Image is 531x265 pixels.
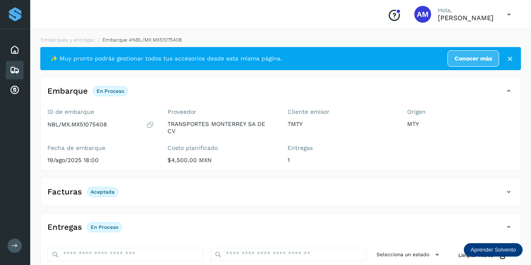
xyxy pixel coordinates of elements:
[471,247,516,253] p: Aprender Solvento
[288,108,394,115] label: Cliente emisor
[464,243,523,257] div: Aprender Solvento
[167,157,274,164] p: $4,500.00 MXN
[50,54,282,63] span: ✨ Muy pronto podrás gestionar todos tus accesorios desde esta misma página.
[6,81,24,100] div: Cuentas por cobrar
[41,220,521,241] div: EntregasEn proceso
[167,121,274,135] p: TRANSPORTES MONTERREY SA DE CV
[447,50,499,67] a: Conocer más
[438,14,494,22] p: Angele Monserrat Manriquez Bisuett
[407,121,514,128] p: MTY
[47,121,107,128] p: NBL/MX.MX51075408
[91,224,118,230] p: En proceso
[373,248,445,262] button: Selecciona un estado
[458,252,493,259] span: Limpiar filtros
[167,144,274,152] label: Costo planificado
[438,7,494,14] p: Hola,
[91,189,115,195] p: Aceptada
[288,121,394,128] p: TMTY
[288,144,394,152] label: Entregas
[452,248,514,263] button: Limpiar filtros
[288,157,394,164] p: 1
[47,187,82,197] h4: Facturas
[41,84,521,105] div: EmbarqueEn proceso
[407,108,514,115] label: Origen
[6,41,24,59] div: Inicio
[167,108,274,115] label: Proveedor
[47,108,154,115] label: ID de embarque
[47,87,88,96] h4: Embarque
[102,37,182,43] span: Embarque #NBL/MX.MX51075408
[97,88,124,94] p: En proceso
[41,37,95,43] a: Embarques y entregas
[47,157,154,164] p: 19/ago/2025 18:00
[47,223,82,232] h4: Entregas
[6,61,24,79] div: Embarques
[40,36,521,44] nav: breadcrumb
[41,185,521,206] div: FacturasAceptada
[47,144,154,152] label: Fecha de embarque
